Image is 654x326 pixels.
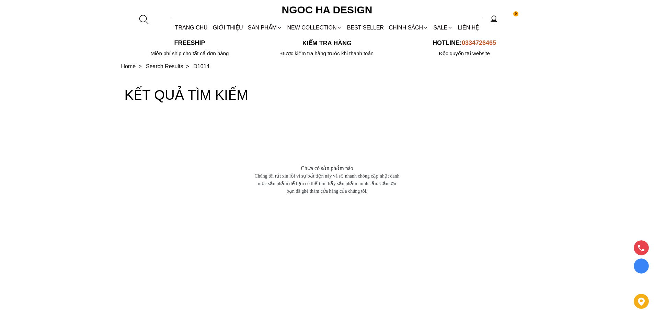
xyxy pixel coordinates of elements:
[345,19,387,37] a: BEST SELLER
[136,63,144,69] span: >
[146,63,193,69] a: Link to Search Results
[193,63,209,69] a: Link to D1014
[462,39,496,46] span: 0334726465
[285,19,344,37] a: NEW COLLECTION
[276,2,379,18] a: Ngoc Ha Design
[513,11,519,17] span: 0
[634,258,649,274] a: Display image
[302,40,352,47] font: Kiểm tra hàng
[456,19,482,37] a: LIÊN HỆ
[259,50,396,57] p: Được kiểm tra hàng trước khi thanh toán
[210,19,245,37] a: GIỚI THIỆU
[254,172,400,195] p: Chúng tôi rất xin lỗi vì sự bất tiện này và sẽ nhanh chóng cập nhật danh mục sản phẩm để bạn có t...
[431,19,455,37] a: SALE
[121,63,146,69] a: Link to Home
[396,39,533,47] p: Hotline:
[121,39,259,47] p: Freeship
[245,19,285,37] div: SẢN PHẨM
[125,84,530,106] h3: KẾT QUẢ TÌM KIẾM
[183,63,192,69] span: >
[301,164,353,172] div: Chưa có sản phẩm nào
[634,277,649,290] a: messenger
[173,19,210,37] a: TRANG CHỦ
[121,50,259,57] div: Miễn phí ship cho tất cả đơn hàng
[396,50,533,57] h6: Độc quyền tại website
[386,19,431,37] div: Chính sách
